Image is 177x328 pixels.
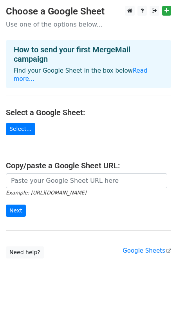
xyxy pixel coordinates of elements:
input: Paste your Google Sheet URL here [6,173,167,188]
a: Read more... [14,67,148,82]
h4: Copy/paste a Google Sheet URL: [6,161,171,170]
h4: Select a Google Sheet: [6,108,171,117]
p: Find your Google Sheet in the box below [14,67,163,83]
small: Example: [URL][DOMAIN_NAME] [6,190,86,196]
input: Next [6,205,26,217]
a: Need help? [6,246,44,258]
h4: How to send your first MergeMail campaign [14,45,163,64]
h3: Choose a Google Sheet [6,6,171,17]
p: Use one of the options below... [6,20,171,29]
a: Select... [6,123,35,135]
a: Google Sheets [123,247,171,254]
